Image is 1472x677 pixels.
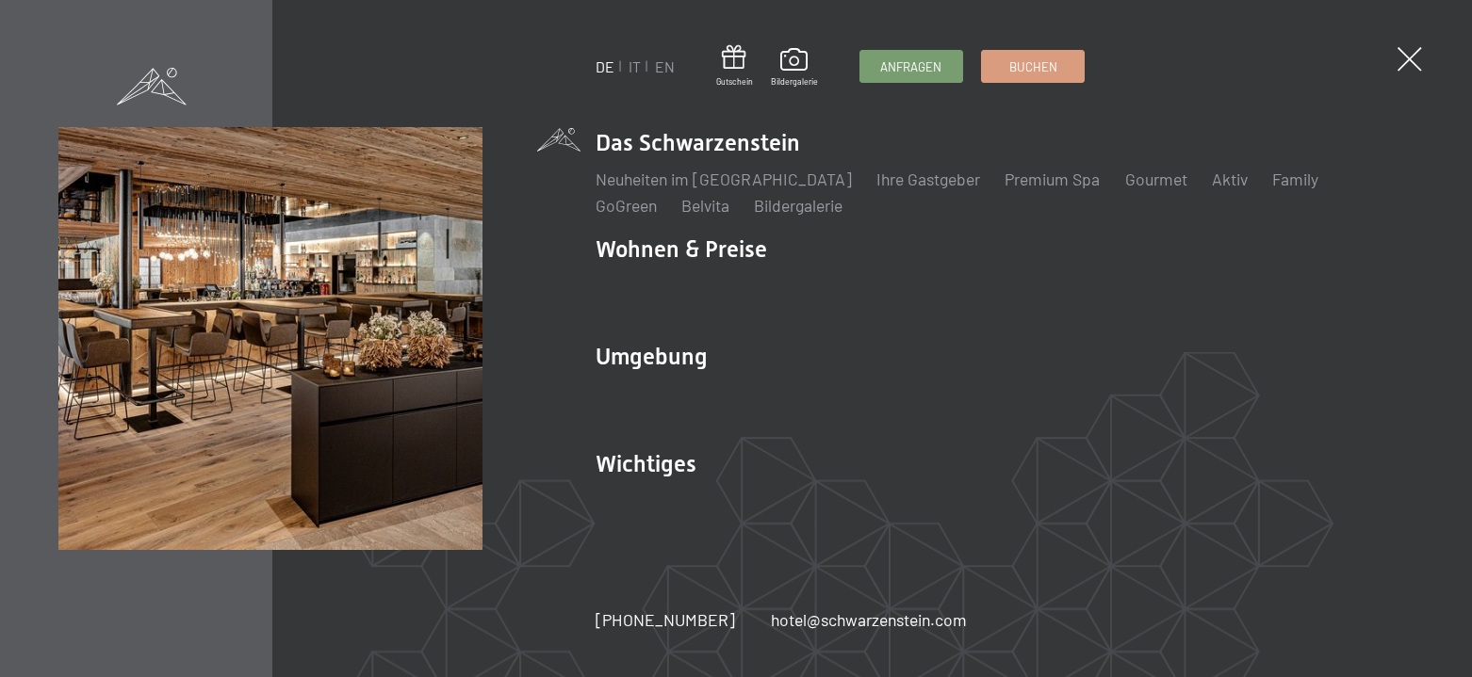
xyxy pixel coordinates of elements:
[1272,169,1318,189] a: Family
[596,169,852,189] a: Neuheiten im [GEOGRAPHIC_DATA]
[771,48,818,88] a: Bildergalerie
[880,58,941,75] span: Anfragen
[716,45,753,88] a: Gutschein
[681,195,729,216] a: Belvita
[754,195,842,216] a: Bildergalerie
[771,608,967,632] a: hotel@schwarzenstein.com
[596,608,735,632] a: [PHONE_NUMBER]
[1009,58,1057,75] span: Buchen
[771,76,818,88] span: Bildergalerie
[716,76,753,88] span: Gutschein
[655,57,675,75] a: EN
[1005,169,1100,189] a: Premium Spa
[596,609,735,630] span: [PHONE_NUMBER]
[876,169,980,189] a: Ihre Gastgeber
[596,195,657,216] a: GoGreen
[1125,169,1187,189] a: Gourmet
[982,51,1084,82] a: Buchen
[860,51,962,82] a: Anfragen
[1212,169,1248,189] a: Aktiv
[629,57,641,75] a: IT
[596,57,614,75] a: DE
